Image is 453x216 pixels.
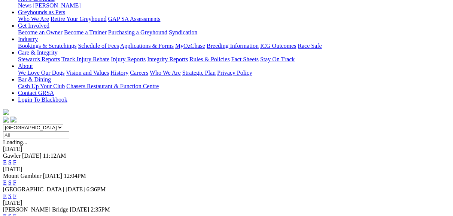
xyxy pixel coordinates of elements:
[3,146,450,152] div: [DATE]
[3,117,9,123] img: facebook.svg
[18,29,63,36] a: Become an Owner
[189,56,230,62] a: Rules & Policies
[18,2,450,9] div: News & Media
[3,131,69,139] input: Select date
[86,186,106,192] span: 6:36PM
[110,70,128,76] a: History
[18,56,450,63] div: Care & Integrity
[3,159,7,166] a: E
[147,56,188,62] a: Integrity Reports
[10,117,16,123] img: twitter.svg
[182,70,216,76] a: Strategic Plan
[91,206,110,213] span: 2:35PM
[18,90,54,96] a: Contact GRSA
[66,70,109,76] a: Vision and Values
[3,206,69,213] span: [PERSON_NAME] Bridge
[207,43,259,49] a: Breeding Information
[64,173,86,179] span: 12:04PM
[298,43,322,49] a: Race Safe
[260,43,296,49] a: ICG Outcomes
[70,206,89,213] span: [DATE]
[18,2,31,9] a: News
[18,29,450,36] div: Get Involved
[3,179,7,186] a: E
[18,49,58,56] a: Care & Integrity
[13,193,16,199] a: F
[18,70,64,76] a: We Love Our Dogs
[3,166,450,173] div: [DATE]
[3,139,27,145] span: Loading...
[18,83,450,90] div: Bar & Dining
[130,70,148,76] a: Careers
[3,173,42,179] span: Mount Gambier
[8,179,12,186] a: S
[43,173,63,179] span: [DATE]
[66,186,85,192] span: [DATE]
[64,29,107,36] a: Become a Trainer
[169,29,197,36] a: Syndication
[18,96,67,103] a: Login To Blackbook
[108,16,161,22] a: GAP SA Assessments
[51,16,107,22] a: Retire Your Greyhound
[13,159,16,166] a: F
[3,186,64,192] span: [GEOGRAPHIC_DATA]
[13,179,16,186] a: F
[3,152,21,159] span: Gawler
[18,9,65,15] a: Greyhounds as Pets
[22,152,42,159] span: [DATE]
[33,2,80,9] a: [PERSON_NAME]
[18,16,450,22] div: Greyhounds as Pets
[18,43,450,49] div: Industry
[18,76,51,83] a: Bar & Dining
[18,63,33,69] a: About
[18,70,450,76] div: About
[18,22,49,29] a: Get Involved
[217,70,252,76] a: Privacy Policy
[61,56,109,62] a: Track Injury Rebate
[43,152,66,159] span: 11:12AM
[78,43,119,49] a: Schedule of Fees
[18,56,60,62] a: Stewards Reports
[150,70,181,76] a: Who We Are
[18,36,38,42] a: Industry
[8,193,12,199] a: S
[231,56,259,62] a: Fact Sheets
[3,109,9,115] img: logo-grsa-white.png
[66,83,159,89] a: Chasers Restaurant & Function Centre
[120,43,174,49] a: Applications & Forms
[18,83,65,89] a: Cash Up Your Club
[108,29,167,36] a: Purchasing a Greyhound
[260,56,295,62] a: Stay On Track
[8,159,12,166] a: S
[3,193,7,199] a: E
[111,56,146,62] a: Injury Reports
[175,43,205,49] a: MyOzChase
[18,43,76,49] a: Bookings & Scratchings
[3,200,450,206] div: [DATE]
[18,16,49,22] a: Who We Are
